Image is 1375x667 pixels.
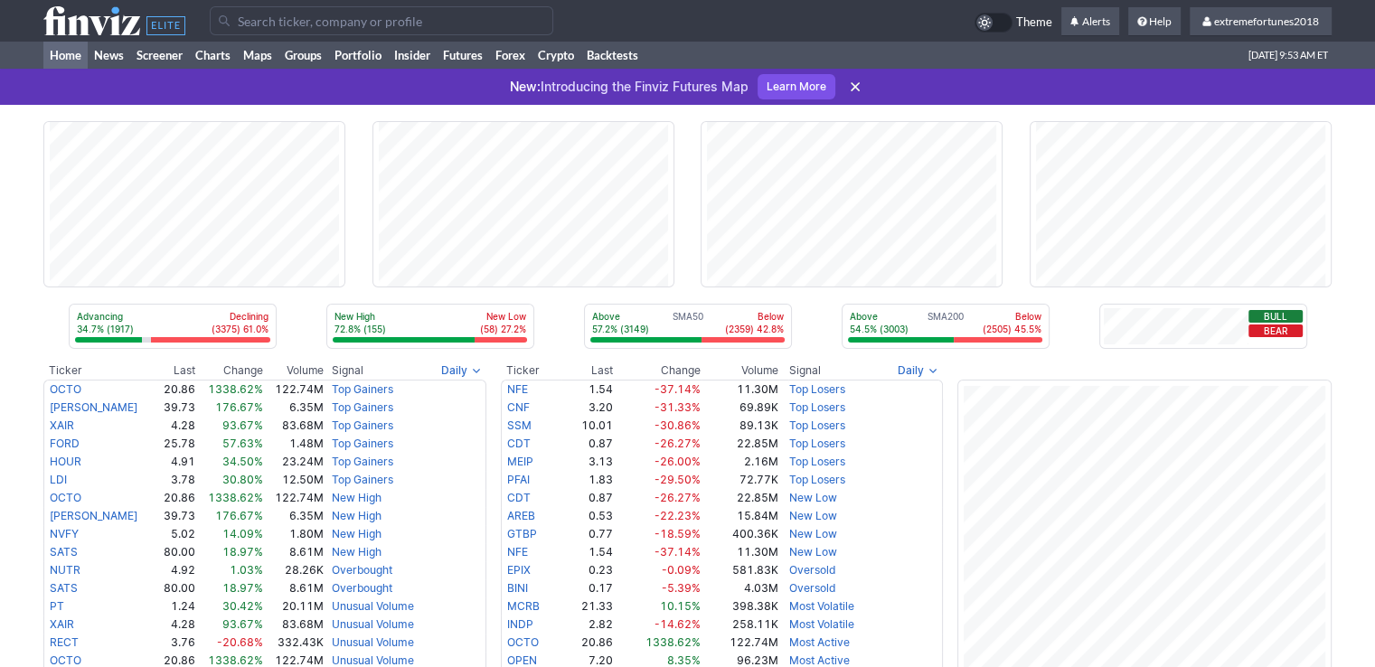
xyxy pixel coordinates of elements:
a: Oversold [789,563,835,577]
th: Last [561,362,613,380]
td: 4.28 [156,615,196,634]
p: 72.8% (155) [334,323,386,335]
th: Change [614,362,702,380]
td: 72.77K [702,471,779,489]
a: New Low [789,491,837,504]
span: -37.14% [655,545,701,559]
span: -37.14% [655,382,701,396]
span: Signal [789,363,821,378]
p: Declining [212,310,268,323]
td: 0.23 [561,561,613,579]
span: -20.68% [217,635,263,649]
td: 1.48M [264,435,325,453]
a: Learn More [758,74,835,99]
td: 22.85M [702,489,779,507]
td: 12.50M [264,471,325,489]
span: -18.59% [655,527,701,540]
td: 2.16M [702,453,779,471]
span: -22.23% [655,509,701,522]
td: 10.01 [561,417,613,435]
td: 258.11K [702,615,779,634]
p: 54.5% (3003) [850,323,909,335]
a: New High [332,545,381,559]
td: 69.89K [702,399,779,417]
a: Screener [130,42,189,69]
td: 3.78 [156,471,196,489]
a: New Low [789,545,837,559]
td: 398.38K [702,597,779,615]
span: Daily [441,362,467,380]
td: 3.20 [561,399,613,417]
p: 57.2% (3149) [592,323,649,335]
td: 83.68M [264,615,325,634]
a: Unusual Volume [332,653,414,667]
a: New Low [789,509,837,522]
span: -30.86% [655,418,701,432]
span: 18.97% [222,545,263,559]
a: Forex [489,42,532,69]
a: RECT [50,635,79,649]
a: Most Active [789,635,850,649]
p: Above [850,310,909,323]
a: Backtests [580,42,645,69]
a: extremefortunes2018 [1190,7,1332,36]
td: 20.86 [561,634,613,652]
a: Unusual Volume [332,599,414,613]
a: NFE [507,545,528,559]
a: Top Gainers [332,473,393,486]
a: OPEN [507,653,537,667]
a: Portfolio [328,42,388,69]
a: Alerts [1061,7,1119,36]
td: 20.11M [264,597,325,615]
td: 80.00 [156,543,196,561]
p: (58) 27.2% [480,323,526,335]
th: Last [156,362,196,380]
a: AREB [507,509,535,522]
td: 0.87 [561,489,613,507]
span: 1338.62% [208,653,263,667]
p: Advancing [77,310,134,323]
span: Signal [332,363,363,378]
span: -0.09% [662,563,701,577]
a: New High [332,491,381,504]
span: -5.39% [662,581,701,595]
td: 8.61M [264,579,325,597]
p: Above [592,310,649,323]
td: 4.92 [156,561,196,579]
a: Top Gainers [332,400,393,414]
p: (2359) 42.8% [725,323,784,335]
button: Signals interval [437,362,486,380]
a: OCTO [50,382,81,396]
th: Ticker [501,362,562,380]
p: (2505) 45.5% [983,323,1041,335]
td: 4.91 [156,453,196,471]
td: 3.76 [156,634,196,652]
a: HOUR [50,455,81,468]
td: 4.28 [156,417,196,435]
span: -29.50% [655,473,701,486]
span: 176.67% [215,509,263,522]
a: CNF [507,400,530,414]
td: 6.35M [264,507,325,525]
span: -26.27% [655,491,701,504]
a: Top Gainers [332,382,393,396]
button: Signals interval [893,362,943,380]
a: XAIR [50,418,74,432]
a: LDI [50,473,67,486]
td: 23.24M [264,453,325,471]
td: 22.85M [702,435,779,453]
a: NFE [507,382,528,396]
a: Overbought [332,563,392,577]
a: Top Losers [789,418,845,432]
a: SATS [50,545,78,559]
span: [DATE] 9:53 AM ET [1248,42,1328,69]
a: Unusual Volume [332,617,414,631]
td: 89.13K [702,417,779,435]
td: 39.73 [156,399,196,417]
input: Search [210,6,553,35]
a: Most Active [789,653,850,667]
a: Home [43,42,88,69]
td: 1.80M [264,525,325,543]
a: Top Gainers [332,455,393,468]
td: 1.54 [561,380,613,399]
